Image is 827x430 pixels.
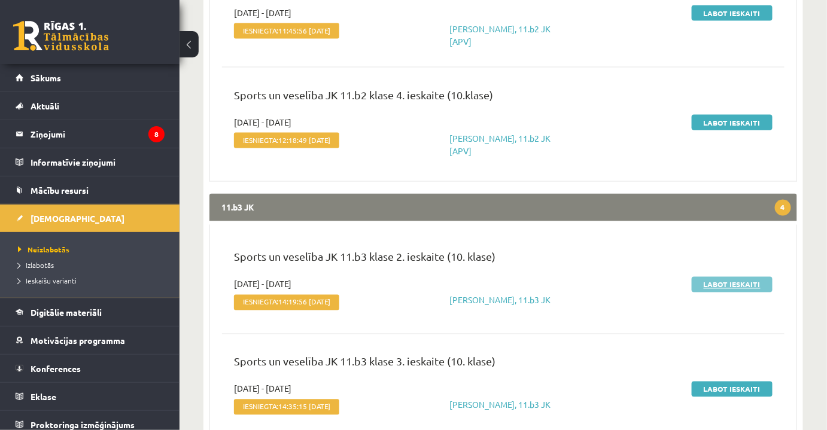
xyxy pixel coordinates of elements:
a: [PERSON_NAME], 11.b3 JK [449,295,551,306]
a: [DEMOGRAPHIC_DATA] [16,205,165,232]
a: [PERSON_NAME], 11.b2 JK [APV] [449,133,551,156]
span: Ieskaišu varianti [18,276,77,285]
span: [DEMOGRAPHIC_DATA] [31,213,124,224]
a: Motivācijas programma [16,327,165,354]
span: [DATE] - [DATE] [234,7,291,19]
span: 11:45:56 [DATE] [278,26,330,35]
span: Iesniegta: [234,399,339,415]
a: Labot ieskaiti [692,5,773,21]
span: Mācību resursi [31,185,89,196]
a: Aktuāli [16,92,165,120]
a: Informatīvie ziņojumi [16,148,165,176]
a: Labot ieskaiti [692,382,773,397]
span: Digitālie materiāli [31,307,102,318]
span: [DATE] - [DATE] [234,383,291,395]
a: Labot ieskaiti [692,115,773,130]
a: Sākums [16,64,165,92]
span: Aktuāli [31,100,59,111]
span: Iesniegta: [234,295,339,310]
legend: 11.b3 JK [209,194,797,221]
a: Mācību resursi [16,176,165,204]
a: [PERSON_NAME], 11.b3 JK [449,399,551,410]
a: Digitālie materiāli [16,298,165,326]
a: Ieskaišu varianti [18,275,168,286]
legend: Ziņojumi [31,120,165,148]
span: [DATE] - [DATE] [234,116,291,129]
a: [PERSON_NAME], 11.b2 JK [APV] [449,23,551,47]
span: Izlabotās [18,260,54,270]
legend: Informatīvie ziņojumi [31,148,165,176]
a: Neizlabotās [18,244,168,255]
span: 14:19:56 [DATE] [278,298,330,306]
span: Eklase [31,391,56,402]
span: Sākums [31,72,61,83]
span: 14:35:15 [DATE] [278,402,330,411]
span: Iesniegta: [234,23,339,39]
i: 8 [148,126,165,142]
span: Motivācijas programma [31,335,125,346]
p: Sports un veselība JK 11.b3 klase 2. ieskaite (10. klase) [234,249,773,271]
span: 4 [775,200,791,216]
span: 12:18:49 [DATE] [278,136,330,144]
p: Sports un veselība JK 11.b2 klase 4. ieskaite (10.klase) [234,87,773,109]
span: Proktoringa izmēģinājums [31,419,135,430]
a: Rīgas 1. Tālmācības vidusskola [13,21,109,51]
p: Sports un veselība JK 11.b3 klase 3. ieskaite (10. klase) [234,353,773,376]
a: Eklase [16,383,165,410]
a: Izlabotās [18,260,168,270]
span: Iesniegta: [234,133,339,148]
a: Ziņojumi8 [16,120,165,148]
span: [DATE] - [DATE] [234,278,291,291]
a: Konferences [16,355,165,382]
span: Konferences [31,363,81,374]
span: Neizlabotās [18,245,69,254]
a: Labot ieskaiti [692,277,773,292]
